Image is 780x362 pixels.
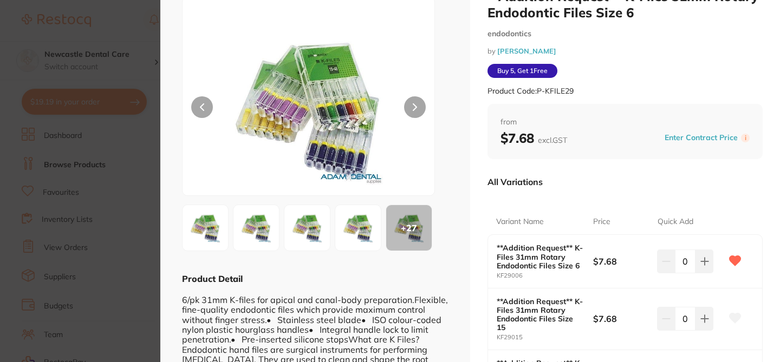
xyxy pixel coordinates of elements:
[500,130,567,146] b: $7.68
[593,313,651,325] b: $7.68
[500,117,750,128] span: from
[497,243,583,269] b: **Addition Request** K-Files 31mm Rotary Endodontic Files Size 6
[288,208,327,247] img: MTAuanBn
[741,134,750,142] label: i
[487,64,557,78] span: Buy 5, Get 1 Free
[487,87,574,96] small: Product Code: P-KFILE29
[386,205,432,251] button: +27
[497,297,583,332] b: **Addition Request** K-Files 31mm Rotary Endodontic Files Size 15
[487,176,543,187] p: All Variations
[182,273,243,284] b: Product Detail
[237,208,276,247] img: MDguanBn
[487,29,763,38] small: endodontics
[497,334,593,341] small: KF29015
[339,208,378,247] img: MTUuanBn
[658,216,693,227] p: Quick Add
[661,133,741,143] button: Enter Contract Price
[186,208,225,247] img: MDYuanBn
[593,216,610,227] p: Price
[496,216,544,227] p: Variant Name
[487,47,763,55] small: by
[497,272,593,279] small: KF29006
[386,205,432,251] div: + 27
[497,47,556,55] a: [PERSON_NAME]
[593,255,651,267] b: $7.68
[538,135,567,145] span: excl. GST
[233,24,384,195] img: MDYuanBn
